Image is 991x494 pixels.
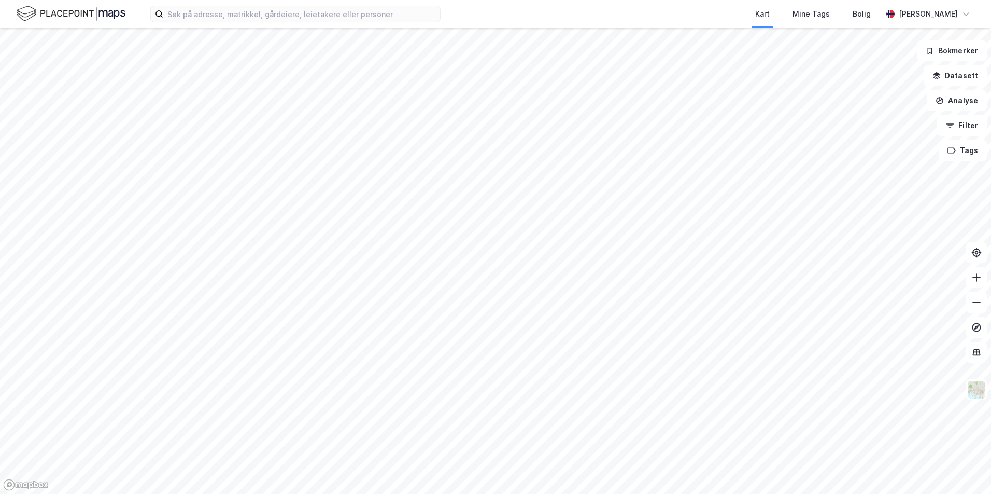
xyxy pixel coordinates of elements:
[163,6,440,22] input: Søk på adresse, matrikkel, gårdeiere, leietakere eller personer
[899,8,958,20] div: [PERSON_NAME]
[939,444,991,494] iframe: Chat Widget
[17,5,125,23] img: logo.f888ab2527a4732fd821a326f86c7f29.svg
[755,8,770,20] div: Kart
[792,8,830,20] div: Mine Tags
[853,8,871,20] div: Bolig
[939,444,991,494] div: Kontrollprogram for chat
